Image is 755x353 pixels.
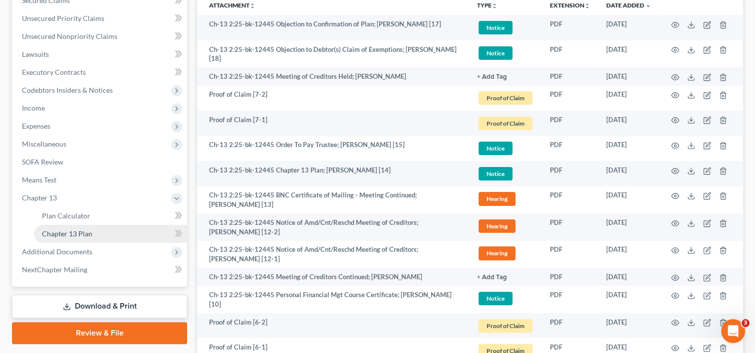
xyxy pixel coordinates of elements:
a: Review & File [12,322,187,344]
span: Plan Calculator [42,211,90,220]
td: Ch-13 2:25-bk-12445 BNC Certificate of Mailing - Meeting Continued; [PERSON_NAME] [13] [197,186,469,214]
span: Unsecured Priority Claims [22,14,104,22]
a: NextChapter Mailing [14,261,187,279]
td: [DATE] [598,286,659,313]
td: PDF [542,67,598,85]
span: Unsecured Nonpriority Claims [22,32,117,40]
td: PDF [542,161,598,186]
td: PDF [542,268,598,286]
td: PDF [542,15,598,40]
span: Lawsuits [22,50,49,58]
a: Proof of Claim [477,90,534,106]
i: unfold_more [250,3,255,9]
span: Notice [479,292,512,305]
span: Hearing [479,219,515,233]
td: PDF [542,136,598,162]
span: Miscellaneous [22,140,66,148]
a: Notice [477,45,534,61]
td: Ch-13 2:25-bk-12445 Objection to Debtor(s) Claim of Exemptions; [PERSON_NAME] [18] [197,40,469,68]
span: Notice [479,46,512,60]
a: Attachmentunfold_more [209,1,255,9]
td: Ch-13 2:25-bk-12445 Meeting of Creditors Continued; [PERSON_NAME] [197,268,469,286]
td: [DATE] [598,161,659,186]
td: PDF [542,286,598,313]
span: Proof of Claim [479,319,532,333]
a: Download & Print [12,295,187,318]
td: Proof of Claim [6-2] [197,313,469,339]
td: [DATE] [598,67,659,85]
a: + Add Tag [477,72,534,81]
a: Lawsuits [14,45,187,63]
a: Unsecured Priority Claims [14,9,187,27]
a: Notice [477,140,534,157]
td: Ch-13 2:25-bk-12445 Chapter 13 Plan; [PERSON_NAME] [14] [197,161,469,186]
a: Hearing [477,245,534,261]
td: PDF [542,186,598,214]
td: Ch-13 2:25-bk-12445 Objection to Confirmation of Plan; [PERSON_NAME] [17] [197,15,469,40]
span: Means Test [22,176,56,184]
a: Unsecured Nonpriority Claims [14,27,187,45]
td: [DATE] [598,213,659,241]
span: Executory Contracts [22,68,86,76]
td: [DATE] [598,136,659,162]
span: Chapter 13 Plan [42,229,92,238]
span: Hearing [479,246,515,260]
i: unfold_more [584,3,590,9]
td: Proof of Claim [7-2] [197,86,469,111]
span: Notice [479,167,512,180]
button: + Add Tag [477,274,507,281]
button: TYPEunfold_more [477,2,498,9]
td: [DATE] [598,111,659,136]
td: PDF [542,313,598,339]
span: Hearing [479,192,515,205]
a: Date Added expand_more [606,1,651,9]
a: Hearing [477,190,534,207]
td: Ch-13 2:25-bk-12445 Meeting of Creditors Held; [PERSON_NAME] [197,67,469,85]
span: Additional Documents [22,247,92,256]
a: Notice [477,290,534,307]
span: Proof of Claim [479,117,532,130]
td: Ch-13 2:25-bk-12445 Notice of Amd/Cnt/Reschd Meeting of Creditors; [PERSON_NAME] [12-1] [197,241,469,268]
button: + Add Tag [477,74,507,80]
a: Proof of Claim [477,318,534,334]
td: PDF [542,213,598,241]
a: Plan Calculator [34,207,187,225]
td: PDF [542,86,598,111]
a: Notice [477,166,534,182]
span: Income [22,104,45,112]
a: SOFA Review [14,153,187,171]
td: [DATE] [598,313,659,339]
i: unfold_more [492,3,498,9]
a: Hearing [477,218,534,234]
td: [DATE] [598,268,659,286]
td: [DATE] [598,86,659,111]
span: Notice [479,142,512,155]
span: Notice [479,21,512,34]
td: [DATE] [598,40,659,68]
a: Proof of Claim [477,115,534,132]
td: [DATE] [598,186,659,214]
td: PDF [542,40,598,68]
td: PDF [542,241,598,268]
span: Proof of Claim [479,91,532,105]
span: Expenses [22,122,50,130]
td: PDF [542,111,598,136]
i: expand_more [645,3,651,9]
td: [DATE] [598,15,659,40]
td: Ch-13 2:25-bk-12445 Personal Financial Mgt Course Certificate; [PERSON_NAME] [10] [197,286,469,313]
span: Chapter 13 [22,193,57,202]
a: Executory Contracts [14,63,187,81]
span: 3 [742,319,750,327]
iframe: Intercom live chat [721,319,745,343]
a: Notice [477,19,534,36]
span: Codebtors Insiders & Notices [22,86,113,94]
a: Chapter 13 Plan [34,225,187,243]
span: SOFA Review [22,158,63,166]
a: Extensionunfold_more [550,1,590,9]
td: Ch-13 2:25-bk-12445 Notice of Amd/Cnt/Reschd Meeting of Creditors; [PERSON_NAME] [12-2] [197,213,469,241]
td: Proof of Claim [7-1] [197,111,469,136]
td: Ch-13 2:25-bk-12445 Order To Pay Trustee; [PERSON_NAME] [15] [197,136,469,162]
td: [DATE] [598,241,659,268]
span: NextChapter Mailing [22,265,87,274]
a: + Add Tag [477,272,534,282]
